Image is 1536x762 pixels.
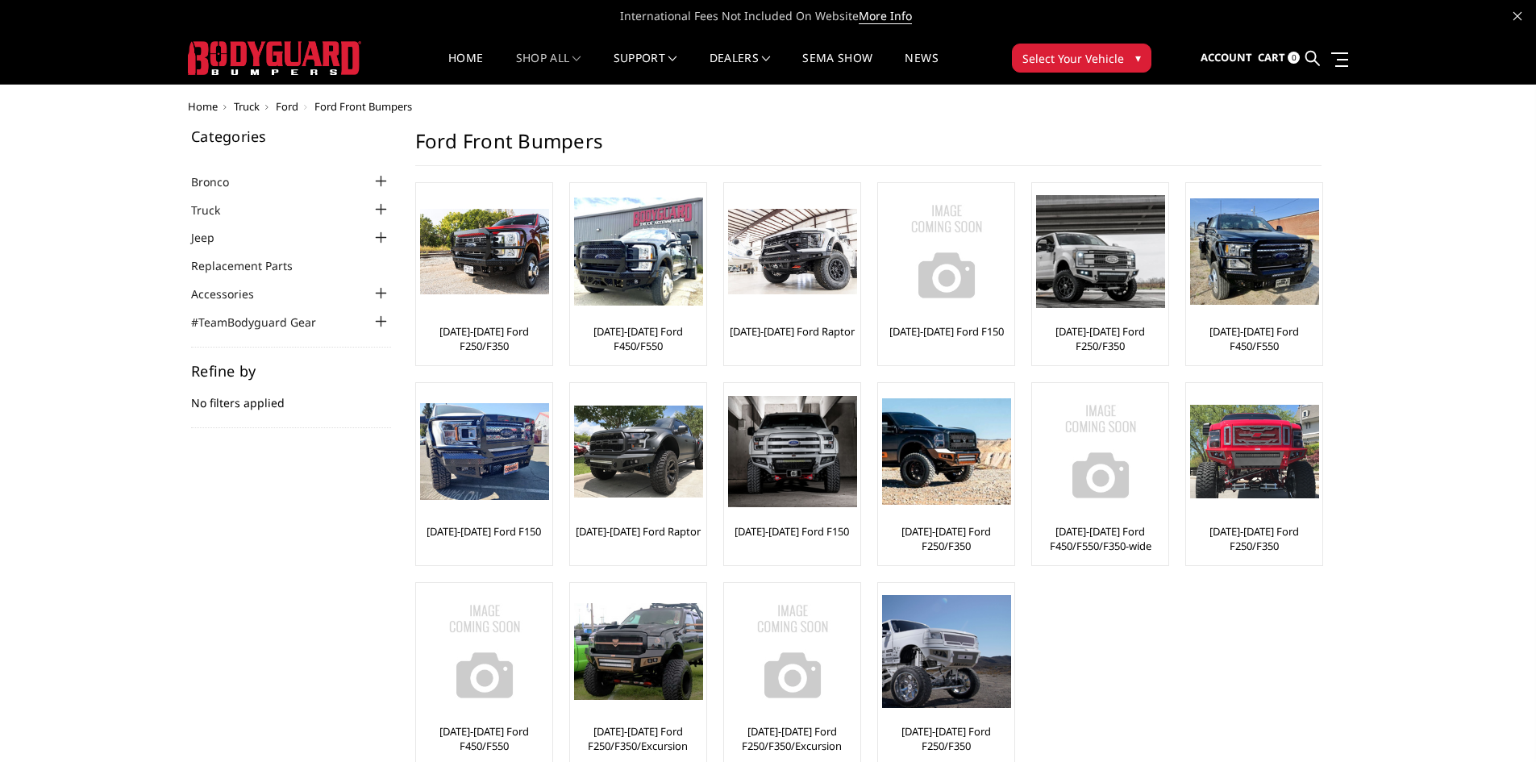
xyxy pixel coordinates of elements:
a: Support [614,52,677,84]
a: Replacement Parts [191,257,313,274]
a: Dealers [710,52,771,84]
a: [DATE]-[DATE] Ford Raptor [730,324,855,339]
span: ▾ [1135,49,1141,66]
div: No filters applied [191,364,391,428]
a: [DATE]-[DATE] Ford F450/F550 [420,724,548,753]
a: Home [448,52,483,84]
a: News [905,52,938,84]
a: Jeep [191,229,235,246]
a: No Image [420,587,548,716]
a: Accessories [191,285,274,302]
a: SEMA Show [802,52,872,84]
a: [DATE]-[DATE] Ford F150 [889,324,1004,339]
a: No Image [1036,387,1164,516]
a: No Image [882,187,1010,316]
a: Cart 0 [1258,36,1300,80]
a: [DATE]-[DATE] Ford F150 [427,524,541,539]
h1: Ford Front Bumpers [415,129,1322,166]
a: Ford [276,99,298,114]
a: Home [188,99,218,114]
button: Select Your Vehicle [1012,44,1151,73]
span: Ford Front Bumpers [314,99,412,114]
a: No Image [728,587,856,716]
a: Truck [191,202,240,219]
a: [DATE]-[DATE] Ford F250/F350 [882,724,1010,753]
a: Account [1201,36,1252,80]
span: Cart [1258,50,1285,65]
span: Account [1201,50,1252,65]
a: [DATE]-[DATE] Ford F250/F350 [882,524,1010,553]
h5: Categories [191,129,391,144]
h5: Refine by [191,364,391,378]
a: #TeamBodyguard Gear [191,314,336,331]
a: [DATE]-[DATE] Ford F450/F550 [1190,324,1318,353]
img: No Image [420,587,549,716]
a: [DATE]-[DATE] Ford F150 [735,524,849,539]
a: [DATE]-[DATE] Ford F250/F350 [1036,324,1164,353]
a: shop all [516,52,581,84]
a: [DATE]-[DATE] Ford F250/F350 [420,324,548,353]
a: More Info [859,8,912,24]
a: [DATE]-[DATE] Ford F250/F350/Excursion [728,724,856,753]
a: Truck [234,99,260,114]
img: No Image [882,187,1011,316]
a: [DATE]-[DATE] Ford F250/F350/Excursion [574,724,702,753]
img: BODYGUARD BUMPERS [188,41,361,75]
span: 0 [1288,52,1300,64]
img: No Image [1036,387,1165,516]
a: Bronco [191,173,249,190]
a: [DATE]-[DATE] Ford F250/F350 [1190,524,1318,553]
a: [DATE]-[DATE] Ford Raptor [576,524,701,539]
a: [DATE]-[DATE] Ford F450/F550 [574,324,702,353]
img: No Image [728,587,857,716]
span: Select Your Vehicle [1022,50,1124,67]
a: [DATE]-[DATE] Ford F450/F550/F350-wide [1036,524,1164,553]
